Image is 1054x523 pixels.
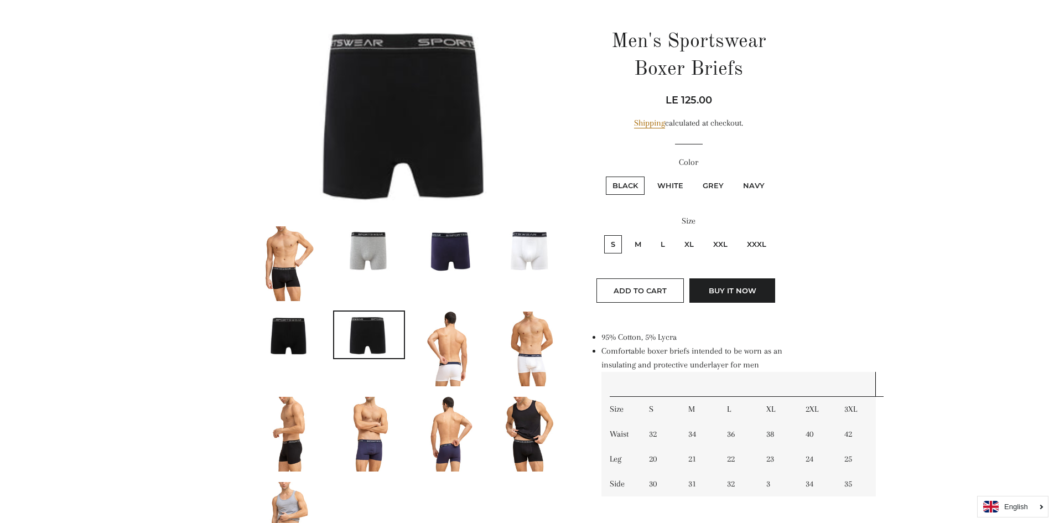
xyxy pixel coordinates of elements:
[641,472,680,496] td: 30
[719,447,758,472] td: 22
[614,286,667,295] span: Add to Cart
[601,447,641,472] td: Leg
[680,397,719,422] td: M
[836,397,875,422] td: 3XL
[836,447,875,472] td: 25
[719,472,758,496] td: 32
[696,177,730,195] label: Grey
[797,472,837,496] td: 34
[590,214,787,228] label: Size
[590,28,787,84] h1: Men's Sportswear Boxer Briefs
[601,344,787,496] li: Comfortable boxer briefs intended to be worn as an insulating and protective underlayer for men
[836,422,875,447] td: 42
[1004,503,1028,510] i: English
[680,472,719,496] td: 31
[334,312,404,358] img: Load image into Gallery viewer, Men&#39;s Sportswear Boxer Briefs
[758,472,797,496] td: 3
[344,397,394,472] img: Load image into Gallery viewer, Men&#39;s Sportswear Boxer Briefs
[758,397,797,422] td: XL
[424,312,474,386] img: Load image into Gallery viewer, Men&#39;s Sportswear Boxer Briefs
[264,397,314,472] img: Load image into Gallery viewer, Men&#39;s Sportswear Boxer Briefs
[505,312,554,386] img: Load image into Gallery viewer, Men&#39;s Sportswear Boxer Briefs
[601,422,641,447] td: Waist
[264,226,314,301] img: Load image into Gallery viewer, Men&#39;s Sportswear Boxer Briefs
[666,94,712,106] span: LE 125.00
[334,226,404,273] img: Load image into Gallery viewer, Men&#39;s Sportswear Boxer Briefs
[680,447,719,472] td: 21
[680,422,719,447] td: 34
[606,177,645,195] label: Black
[601,397,641,422] td: Size
[758,447,797,472] td: 23
[758,422,797,447] td: 38
[740,235,773,253] label: XXXL
[424,397,474,472] img: Load image into Gallery viewer, Men&#39;s Sportswear Boxer Briefs
[604,235,622,253] label: S
[505,397,554,472] img: Load image into Gallery viewer, Men&#39;s Sportswear Boxer Briefs
[736,177,771,195] label: Navy
[641,447,680,472] td: 20
[719,422,758,447] td: 36
[719,397,758,422] td: L
[414,226,484,273] img: Load image into Gallery viewer, Men&#39;s Sportswear Boxer Briefs
[654,235,672,253] label: L
[601,332,677,342] span: 95% Cotton, 5% Lycra
[836,472,875,496] td: 35
[601,472,641,496] td: Side
[707,235,734,253] label: XXL
[495,226,564,273] img: Load image into Gallery viewer, Men&#39;s Sportswear Boxer Briefs
[590,116,787,130] div: calculated at checkout.
[628,235,648,253] label: M
[797,397,837,422] td: 2XL
[651,177,690,195] label: White
[641,422,680,447] td: 32
[641,397,680,422] td: S
[797,447,837,472] td: 24
[983,501,1042,512] a: English
[596,278,684,303] button: Add to Cart
[590,156,787,169] label: Color
[797,422,837,447] td: 40
[634,118,665,128] a: Shipping
[253,8,566,216] img: Men's Sportswear Boxer Briefs
[255,312,324,358] img: Load image into Gallery viewer, Men&#39;s Sportswear Boxer Briefs
[678,235,700,253] label: XL
[689,278,775,303] button: Buy it now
